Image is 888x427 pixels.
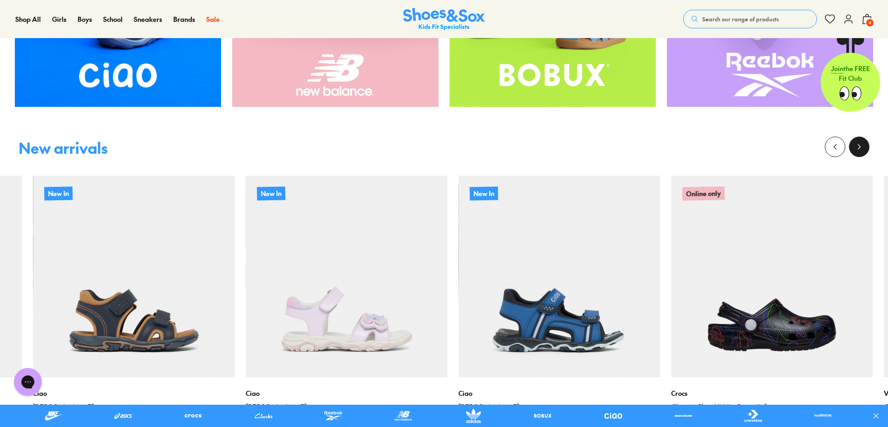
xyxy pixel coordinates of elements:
a: Boys [78,14,92,24]
iframe: Gorgias live chat messenger [9,365,46,399]
img: SNS_Logo_Responsive.svg [403,8,485,31]
a: Shoes & Sox [403,8,485,31]
p: New In [44,187,72,201]
a: [PERSON_NAME] [458,402,660,412]
p: Crocs [671,388,873,398]
p: Ciao [33,388,235,398]
p: New In [257,187,285,201]
span: 4 [865,18,875,27]
a: Sneakers [134,14,162,24]
div: New arrivals [19,140,108,155]
p: New In [470,187,498,201]
a: School [103,14,123,24]
a: Classic Clog Hi Vis Camo Infant [671,402,873,412]
a: New In [33,176,235,377]
a: [PERSON_NAME] [33,402,235,412]
a: Girls [52,14,66,24]
p: Ciao [458,388,660,398]
button: 4 [862,9,873,29]
span: Join [831,64,843,73]
button: Search our range of products [683,10,817,28]
p: the FREE Fit Club [821,56,880,91]
p: Ciao [246,388,447,398]
a: Jointhe FREE Fit Club [821,38,880,112]
a: Brands [173,14,195,24]
p: Online only [682,187,725,201]
a: Shop All [15,14,41,24]
a: [PERSON_NAME] [246,402,447,412]
a: Sale [206,14,220,24]
span: Search our range of products [702,15,779,23]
